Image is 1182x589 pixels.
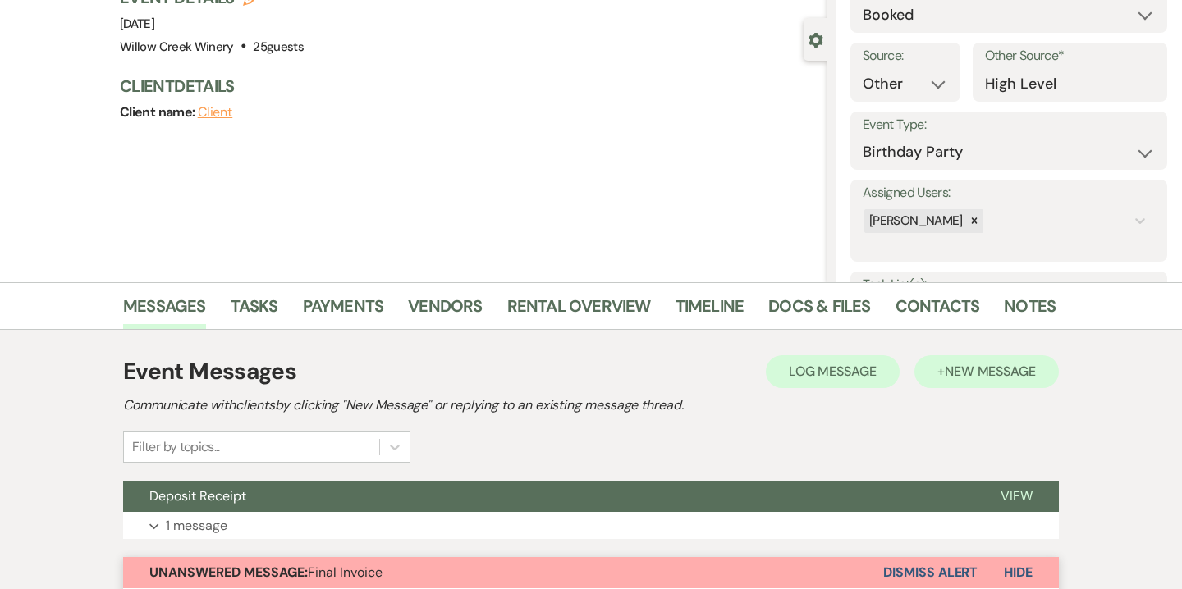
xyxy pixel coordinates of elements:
button: 1 message [123,512,1059,540]
button: Dismiss Alert [883,557,978,588]
span: View [1001,487,1033,505]
div: Filter by topics... [132,437,220,457]
span: New Message [945,363,1036,380]
button: Hide [978,557,1059,588]
h2: Communicate with clients by clicking "New Message" or replying to an existing message thread. [123,395,1059,415]
button: View [974,481,1059,512]
h3: Client Details [120,75,811,98]
button: Deposit Receipt [123,481,974,512]
a: Tasks [231,293,278,329]
a: Docs & Files [768,293,870,329]
a: Rental Overview [507,293,651,329]
span: Willow Creek Winery [120,39,234,55]
label: Assigned Users: [863,181,1155,205]
button: Unanswered Message:Final Invoice [123,557,883,588]
label: Task List(s): [863,273,1155,297]
a: Payments [303,293,384,329]
p: 1 message [166,515,227,536]
h1: Event Messages [123,354,296,389]
span: Deposit Receipt [149,487,246,505]
button: Log Message [766,355,900,388]
label: Event Type: [863,113,1155,137]
span: Hide [1004,564,1033,581]
span: Log Message [789,363,877,380]
a: Timeline [676,293,744,329]
button: +New Message [914,355,1059,388]
span: Client name: [120,103,198,121]
strong: Unanswered Message: [149,564,308,581]
span: [DATE] [120,16,154,32]
button: Client [198,106,233,119]
a: Vendors [408,293,482,329]
a: Notes [1004,293,1056,329]
span: Final Invoice [149,564,383,581]
label: Source: [863,44,948,68]
a: Contacts [896,293,980,329]
div: [PERSON_NAME] [864,209,965,233]
button: Close lead details [809,31,823,47]
span: 25 guests [253,39,304,55]
a: Messages [123,293,206,329]
label: Other Source* [985,44,1155,68]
